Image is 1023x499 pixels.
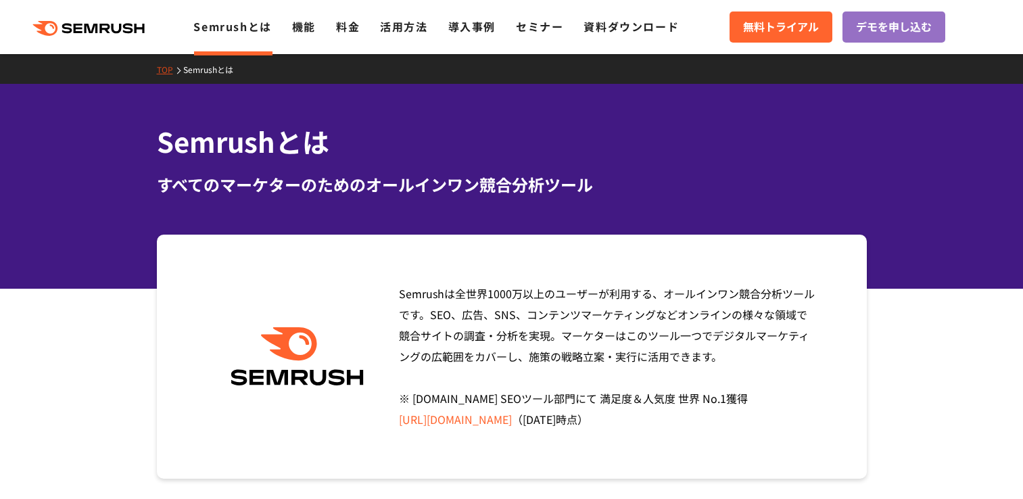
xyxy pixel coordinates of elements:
[380,18,427,34] a: 活用方法
[399,285,815,427] span: Semrushは全世界1000万以上のユーザーが利用する、オールインワン競合分析ツールです。SEO、広告、SNS、コンテンツマーケティングなどオンラインの様々な領域で競合サイトの調査・分析を実現...
[584,18,679,34] a: 資料ダウンロード
[183,64,243,75] a: Semrushとは
[157,64,183,75] a: TOP
[856,18,932,36] span: デモを申し込む
[448,18,496,34] a: 導入事例
[157,172,867,197] div: すべてのマーケターのためのオールインワン競合分析ツール
[336,18,360,34] a: 料金
[842,11,945,43] a: デモを申し込む
[292,18,316,34] a: 機能
[224,327,371,386] img: Semrush
[157,122,867,162] h1: Semrushとは
[516,18,563,34] a: セミナー
[743,18,819,36] span: 無料トライアル
[193,18,271,34] a: Semrushとは
[399,411,512,427] a: [URL][DOMAIN_NAME]
[730,11,832,43] a: 無料トライアル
